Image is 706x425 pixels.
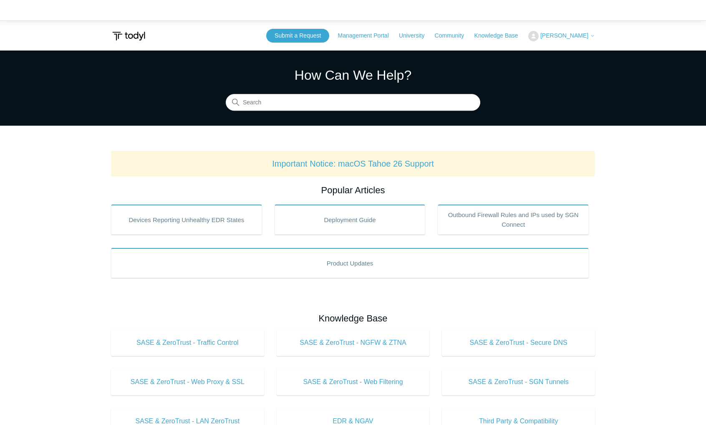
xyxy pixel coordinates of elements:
[454,377,582,387] span: SASE & ZeroTrust - SGN Tunnels
[275,205,426,235] a: Deployment Guide
[540,32,588,39] span: [PERSON_NAME]
[442,369,595,395] a: SASE & ZeroTrust - SGN Tunnels
[111,329,264,356] a: SASE & ZeroTrust - Traffic Control
[435,31,473,40] a: Community
[124,377,252,387] span: SASE & ZeroTrust - Web Proxy & SSL
[289,338,417,348] span: SASE & ZeroTrust - NGFW & ZTNA
[111,311,595,325] h2: Knowledge Base
[399,31,433,40] a: University
[111,205,262,235] a: Devices Reporting Unhealthy EDR States
[454,338,582,348] span: SASE & ZeroTrust - Secure DNS
[272,159,434,168] a: Important Notice: macOS Tahoe 26 Support
[111,183,595,197] h2: Popular Articles
[266,29,329,43] a: Submit a Request
[474,31,527,40] a: Knowledge Base
[111,369,264,395] a: SASE & ZeroTrust - Web Proxy & SSL
[277,369,430,395] a: SASE & ZeroTrust - Web Filtering
[226,65,480,85] h1: How Can We Help?
[528,31,595,41] button: [PERSON_NAME]
[226,94,480,111] input: Search
[289,377,417,387] span: SASE & ZeroTrust - Web Filtering
[277,329,430,356] a: SASE & ZeroTrust - NGFW & ZTNA
[438,205,589,235] a: Outbound Firewall Rules and IPs used by SGN Connect
[111,248,589,278] a: Product Updates
[338,31,397,40] a: Management Portal
[442,329,595,356] a: SASE & ZeroTrust - Secure DNS
[111,28,146,44] img: Todyl Support Center Help Center home page
[124,338,252,348] span: SASE & ZeroTrust - Traffic Control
